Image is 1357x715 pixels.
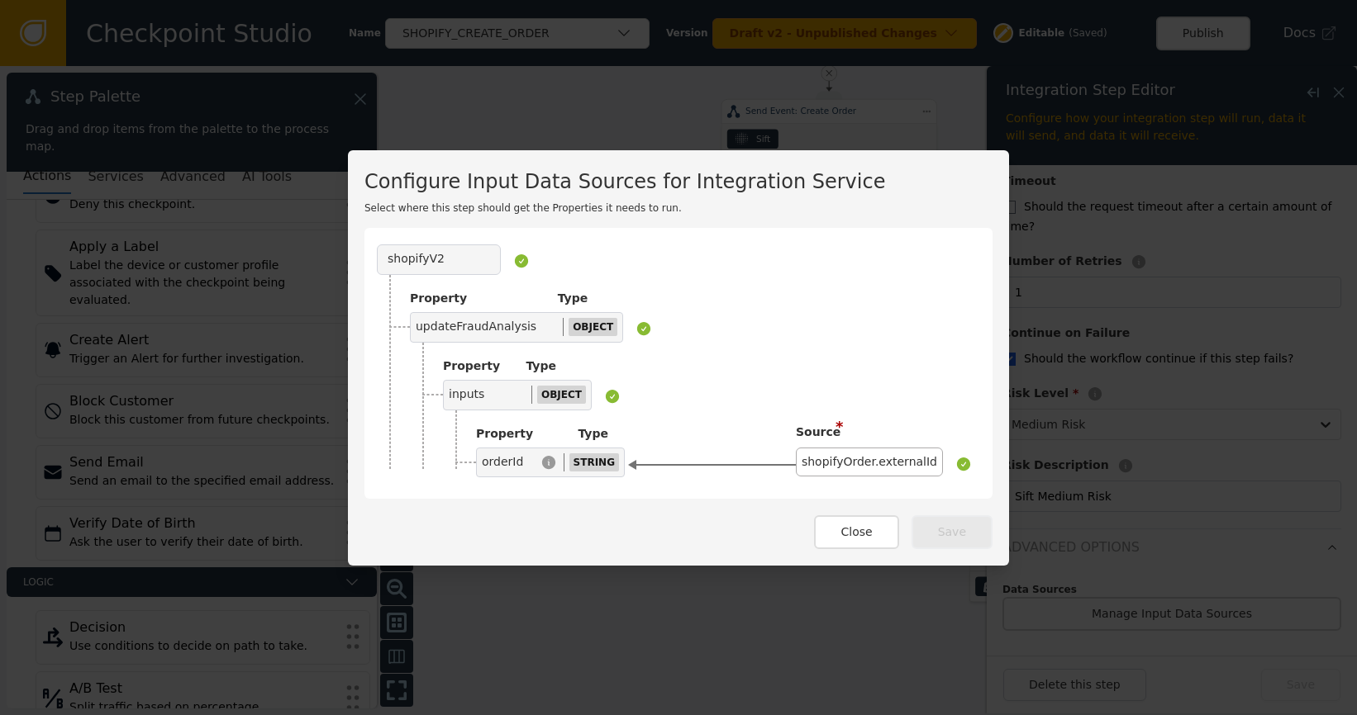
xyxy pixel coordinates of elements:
[410,291,467,311] label: Property
[558,290,588,314] div: Type
[796,447,943,476] div: shopifyOrder.externalId
[569,318,617,336] div: OBJECT
[526,357,556,381] div: Type
[449,386,484,403] div: inputs
[364,201,993,228] div: Select where this step should get the Properties it needs to run.
[377,244,501,275] div: shopifyV2
[482,453,523,471] div: orderId
[814,515,898,549] button: Close
[796,424,943,447] div: Source
[537,386,586,404] div: OBJECT
[416,318,536,335] div: updateFraudAnalysis
[476,427,533,447] label: Property
[443,359,500,379] label: Property
[569,453,619,471] div: STRING
[578,425,608,449] div: Type
[364,167,993,201] div: Configure Input Data Sources for Integration Service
